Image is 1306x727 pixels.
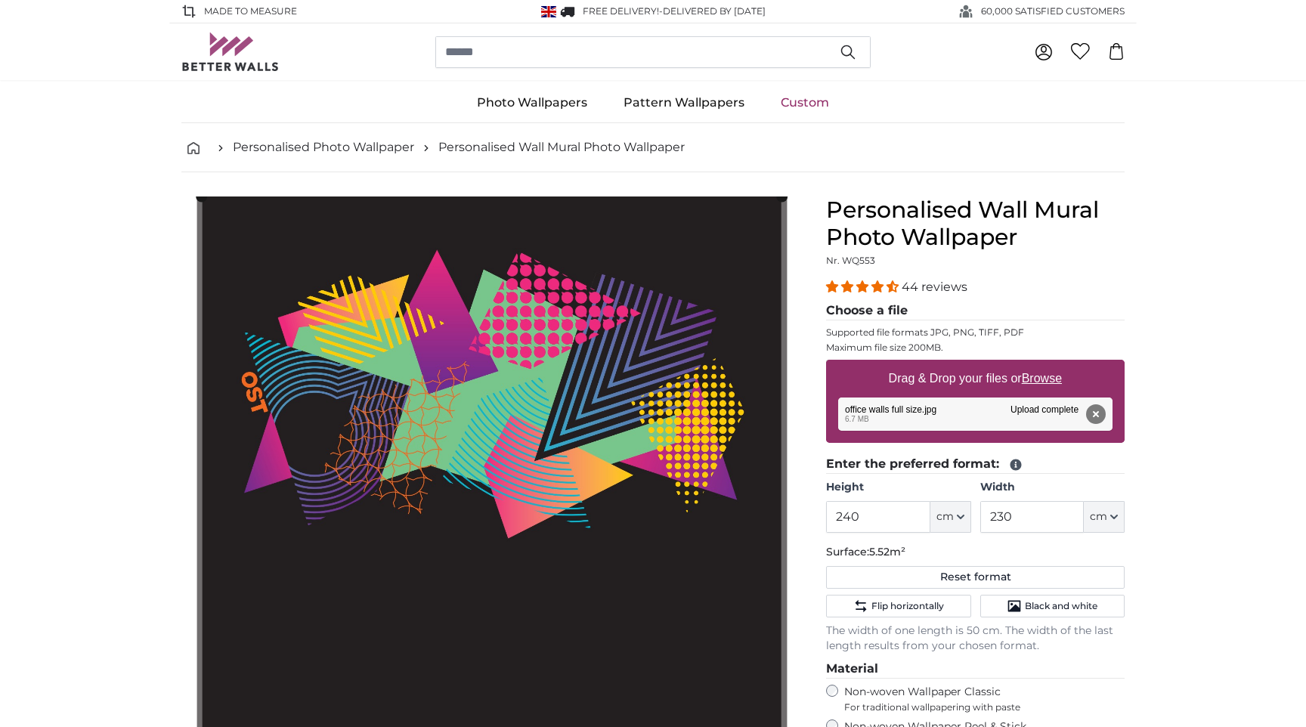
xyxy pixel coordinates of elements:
img: United Kingdom [541,6,556,17]
h1: Personalised Wall Mural Photo Wallpaper [826,196,1125,251]
span: 60,000 SATISFIED CUSTOMERS [981,5,1125,18]
label: Non-woven Wallpaper Classic [844,685,1125,713]
a: Custom [763,83,847,122]
label: Width [980,480,1125,495]
img: Betterwalls [181,32,280,71]
a: Photo Wallpapers [459,83,605,122]
a: Pattern Wallpapers [605,83,763,122]
span: cm [936,509,954,524]
p: Supported file formats JPG, PNG, TIFF, PDF [826,326,1125,339]
button: Reset format [826,566,1125,589]
a: Personalised Photo Wallpaper [233,138,414,156]
span: Made to Measure [204,5,297,18]
a: Personalised Wall Mural Photo Wallpaper [438,138,685,156]
p: The width of one length is 50 cm. The width of the last length results from your chosen format. [826,623,1125,654]
span: 44 reviews [902,280,967,294]
label: Drag & Drop your files or [883,363,1068,394]
legend: Material [826,660,1125,679]
label: Height [826,480,970,495]
button: Flip horizontally [826,595,970,617]
span: FREE delivery! [583,5,659,17]
button: Black and white [980,595,1125,617]
u: Browse [1022,372,1062,385]
span: Black and white [1025,600,1097,612]
span: 5.52m² [869,545,905,558]
span: For traditional wallpapering with paste [844,701,1125,713]
legend: Choose a file [826,302,1125,320]
p: Surface: [826,545,1125,560]
span: Nr. WQ553 [826,255,875,266]
span: - [659,5,766,17]
span: cm [1090,509,1107,524]
span: Flip horizontally [871,600,944,612]
button: cm [930,501,971,533]
legend: Enter the preferred format: [826,455,1125,474]
nav: breadcrumbs [181,123,1125,172]
button: cm [1084,501,1125,533]
span: Delivered by [DATE] [663,5,766,17]
span: 4.34 stars [826,280,902,294]
p: Maximum file size 200MB. [826,342,1125,354]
